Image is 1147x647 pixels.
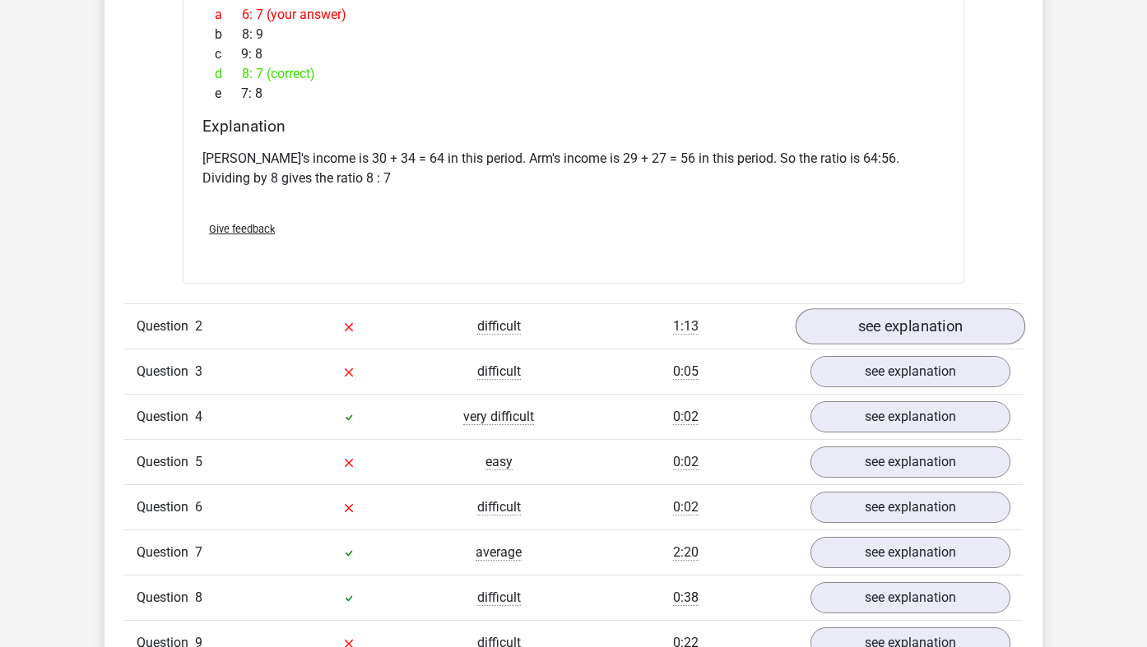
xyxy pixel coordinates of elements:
span: 3 [195,363,202,379]
div: 8: 7 (correct) [202,64,945,84]
span: Question [137,362,195,381]
div: 7: 8 [202,84,945,104]
span: difficult [477,499,521,515]
span: c [215,44,241,64]
span: Give feedback [209,223,275,235]
span: average [476,544,522,561]
span: 4 [195,409,202,424]
span: Question [137,497,195,517]
span: 7 [195,544,202,560]
span: 5 [195,454,202,469]
span: 0:02 [673,499,699,515]
a: see explanation [810,446,1010,478]
span: 0:05 [673,363,699,380]
span: e [215,84,241,104]
span: 6 [195,499,202,515]
h4: Explanation [202,117,945,136]
span: 0:02 [673,454,699,470]
span: Question [137,588,195,608]
span: difficult [477,363,521,380]
a: see explanation [810,582,1010,613]
a: see explanation [810,537,1010,568]
span: 2:20 [673,544,699,561]
a: see explanation [810,492,1010,523]
span: 2 [195,318,202,334]
a: see explanation [796,308,1025,344]
span: a [215,5,242,25]
span: b [215,25,242,44]
span: 0:38 [673,589,699,606]
p: [PERSON_NAME]'s income is 30 + 34 = 64 in this period. Arm's income is 29 + 27 = 56 in this perio... [202,149,945,188]
div: 9: 8 [202,44,945,64]
div: 6: 7 (your answer) [202,5,945,25]
span: 1:13 [673,318,699,335]
span: d [215,64,242,84]
span: Question [137,317,195,336]
span: easy [485,454,513,470]
span: Question [137,543,195,562]
span: difficult [477,318,521,335]
a: see explanation [810,356,1010,387]
span: Question [137,407,195,427]
span: difficult [477,589,521,606]
a: see explanation [810,401,1010,432]
span: very difficult [463,409,534,425]
div: 8: 9 [202,25,945,44]
span: 8 [195,589,202,605]
span: Question [137,452,195,472]
span: 0:02 [673,409,699,425]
